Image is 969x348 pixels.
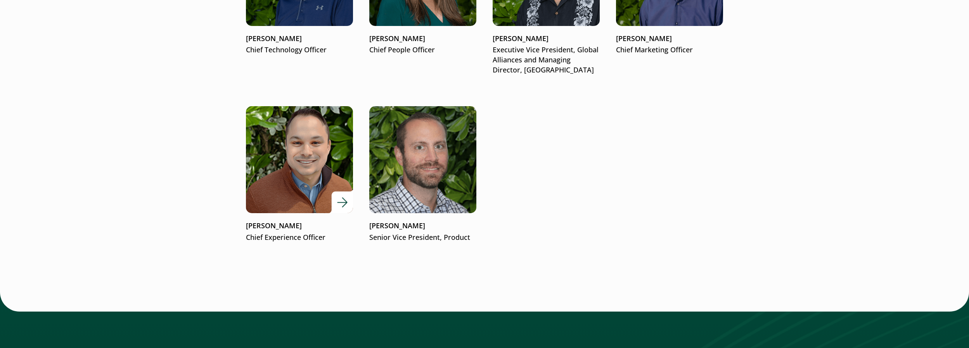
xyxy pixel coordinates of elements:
p: [PERSON_NAME] [246,221,353,231]
p: Chief Technology Officer [246,45,353,55]
p: Chief Experience Officer [246,233,353,243]
p: [PERSON_NAME] [616,34,723,44]
p: [PERSON_NAME] [246,34,353,44]
p: [PERSON_NAME] [369,221,476,231]
p: Executive Vice President, Global Alliances and Managing Director, [GEOGRAPHIC_DATA] [493,45,600,75]
p: [PERSON_NAME] [369,34,476,44]
p: [PERSON_NAME] [493,34,600,44]
p: Chief Marketing Officer [616,45,723,55]
p: Senior Vice President, Product [369,233,476,243]
a: [PERSON_NAME]Senior Vice President, Product [369,106,476,243]
a: [PERSON_NAME]Chief Experience Officer [246,106,353,243]
p: Chief People Officer [369,45,476,55]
